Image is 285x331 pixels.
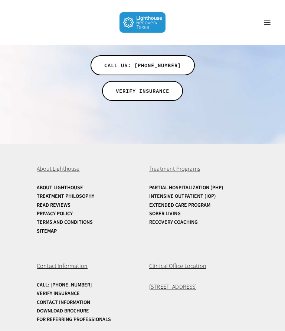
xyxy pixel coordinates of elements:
a: Download Brochure [37,309,132,314]
a: Partial Hospitalization (PHP) [149,186,245,191]
a: Privacy Policy [37,212,132,217]
a: Terms and Conditions [37,220,132,226]
a: Call: [PHONE_NUMBER] [37,283,132,288]
a: Sitemap [37,229,132,235]
span: VERIFY INSURANCE [116,88,169,95]
h6: Getting started is easy. Use one of the options here to get in touch with a Lighthouse Staff memb... [31,14,253,46]
a: Sober Living [149,212,245,217]
a: Verify Insurance [37,291,132,297]
a: For Referring Professionals [37,317,132,323]
a: Read Reviews [37,203,132,209]
a: About Lighthouse [37,186,132,191]
a: CALL US: [PHONE_NUMBER] [91,56,195,76]
a: Contact Information [37,300,132,306]
span: Treatment Programs [149,165,200,173]
a: VERIFY INSURANCE [102,81,183,101]
img: Lighthouse Recovery Texas [119,13,166,33]
a: Treatment Philosophy [37,194,132,200]
span: CALL US: [PHONE_NUMBER] [104,62,181,69]
a: Intensive Outpatient (IOP) [149,194,245,200]
a: Extended Care Program [149,203,245,209]
span: About Lighthouse [37,165,80,173]
span: Clinical Office Location [149,262,206,271]
a: Navigation Menu [260,19,275,27]
span: Contact Information [37,262,88,271]
a: Recovery Coaching [149,220,245,226]
a: [STREET_ADDRESS] [149,283,197,291]
u: Call: [PHONE_NUMBER] [37,282,92,289]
